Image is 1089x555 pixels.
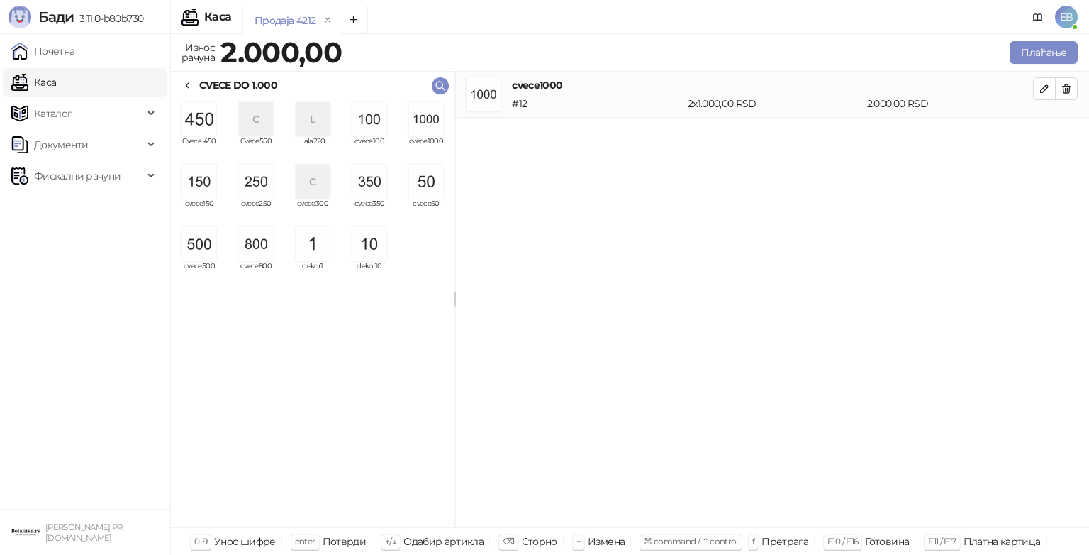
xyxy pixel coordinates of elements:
a: Каса [11,68,56,97]
span: dekor10 [347,263,392,284]
img: Slika [352,227,386,261]
div: CVECE DO 1.000 [199,77,277,93]
span: Cvece550 [233,138,279,159]
h4: cvece1000 [512,77,1033,93]
div: 2 x 1.000,00 RSD [685,96,864,111]
div: # 12 [509,96,685,111]
small: [PERSON_NAME] PR [DOMAIN_NAME] [45,522,123,543]
span: Бади [38,9,74,26]
span: 3.11.0-b80b730 [74,12,143,25]
div: Потврди [323,532,367,551]
a: Почетна [11,37,75,65]
span: cvece500 [177,263,222,284]
div: Унос шифре [214,532,276,551]
span: cvece250 [233,200,279,221]
img: Slika [239,227,273,261]
img: Slika [296,227,330,261]
button: remove [318,14,337,26]
div: Каса [204,11,231,23]
span: cvece50 [403,200,449,221]
button: Add tab [340,6,368,34]
div: Сторно [522,532,557,551]
div: L [296,102,330,136]
span: ↑/↓ [385,536,396,546]
span: cvece800 [233,263,279,284]
span: Lala220 [290,138,335,159]
span: F11 / F17 [928,536,956,546]
div: Претрага [761,532,808,551]
span: cvece1000 [403,138,449,159]
div: 2.000,00 RSD [864,96,1036,111]
div: C [239,102,273,136]
img: Slika [239,165,273,199]
span: Каталог [34,99,72,128]
button: Плаћање [1010,41,1078,64]
span: ⌫ [503,536,514,546]
img: Slika [182,165,216,199]
a: Документација [1027,6,1049,28]
div: Износ рачуна [179,38,218,67]
span: cvece350 [347,200,392,221]
span: Cvece 450 [177,138,222,159]
img: Logo [9,6,31,28]
span: cvece100 [347,138,392,159]
span: ⌘ command / ⌃ control [644,536,738,546]
img: Slika [352,102,386,136]
span: F10 / F16 [827,536,858,546]
img: Slika [409,102,443,136]
span: EB [1055,6,1078,28]
div: grid [171,99,454,527]
span: dekor1 [290,263,335,284]
div: Готовина [865,532,909,551]
img: 64x64-companyLogo-0e2e8aaa-0bd2-431b-8613-6e3c65811325.png [11,518,40,546]
span: f [752,536,754,546]
div: C [296,165,330,199]
span: cvece300 [290,200,335,221]
span: 0-9 [194,536,207,546]
span: + [576,536,581,546]
div: Измена [588,532,625,551]
div: Одабир артикла [403,532,484,551]
div: Платна картица [964,532,1041,551]
span: enter [295,536,315,546]
strong: 2.000,00 [220,35,342,70]
div: Продаја 4212 [255,13,315,28]
span: Фискални рачуни [34,162,121,190]
span: cvece150 [177,200,222,221]
img: Slika [182,227,216,261]
img: Slika [352,165,386,199]
img: Slika [182,102,216,136]
span: Документи [34,131,88,159]
img: Slika [409,165,443,199]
